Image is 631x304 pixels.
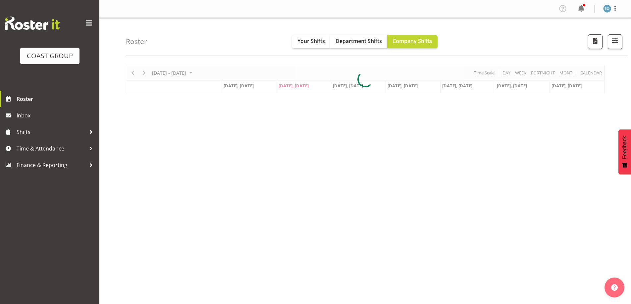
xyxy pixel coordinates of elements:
[17,127,86,137] span: Shifts
[297,37,325,45] span: Your Shifts
[387,35,438,48] button: Company Shifts
[17,94,96,104] span: Roster
[603,5,611,13] img: ed-odum1178.jpg
[588,34,603,49] button: Download a PDF of the roster according to the set date range.
[622,136,628,159] span: Feedback
[126,38,147,45] h4: Roster
[27,51,73,61] div: COAST GROUP
[330,35,387,48] button: Department Shifts
[618,129,631,174] button: Feedback - Show survey
[608,34,622,49] button: Filter Shifts
[17,144,86,153] span: Time & Attendance
[336,37,382,45] span: Department Shifts
[17,110,96,120] span: Inbox
[393,37,432,45] span: Company Shifts
[292,35,330,48] button: Your Shifts
[5,17,60,30] img: Rosterit website logo
[17,160,86,170] span: Finance & Reporting
[611,284,618,291] img: help-xxl-2.png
